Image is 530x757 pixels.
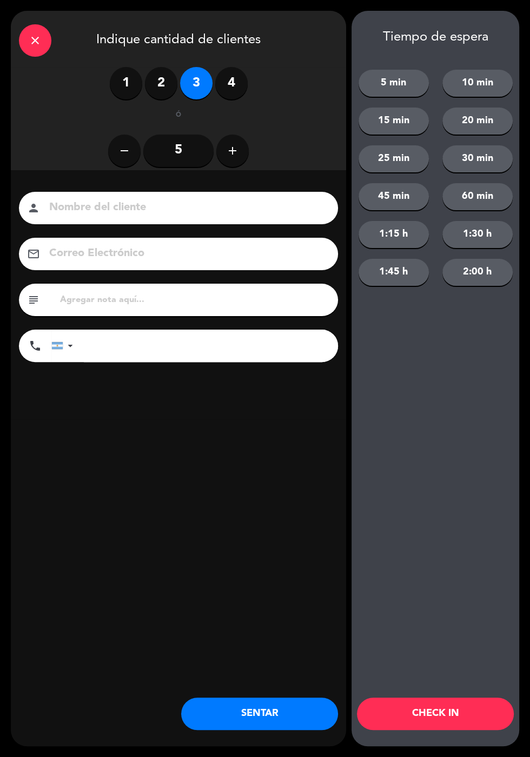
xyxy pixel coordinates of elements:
[27,202,40,215] i: person
[357,698,514,730] button: CHECK IN
[145,67,177,99] label: 2
[108,135,141,167] button: remove
[359,108,429,135] button: 15 min
[216,135,249,167] button: add
[29,339,42,352] i: phone
[181,698,338,730] button: SENTAR
[442,221,513,248] button: 1:30 h
[442,183,513,210] button: 60 min
[180,67,213,99] label: 3
[359,145,429,172] button: 25 min
[161,110,196,121] div: ó
[29,34,42,47] i: close
[11,11,346,67] div: Indique cantidad de clientes
[442,70,513,97] button: 10 min
[52,330,77,361] div: Argentina: +54
[359,221,429,248] button: 1:15 h
[359,70,429,97] button: 5 min
[59,292,330,307] input: Agregar nota aquí...
[442,145,513,172] button: 30 min
[359,183,429,210] button: 45 min
[352,30,519,45] div: Tiempo de espera
[48,198,324,217] input: Nombre del cliente
[442,108,513,135] button: 20 min
[110,67,142,99] label: 1
[442,259,513,286] button: 2:00 h
[215,67,248,99] label: 4
[27,247,40,260] i: email
[27,293,40,306] i: subject
[48,244,324,263] input: Correo Electrónico
[226,144,239,157] i: add
[359,259,429,286] button: 1:45 h
[118,144,131,157] i: remove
